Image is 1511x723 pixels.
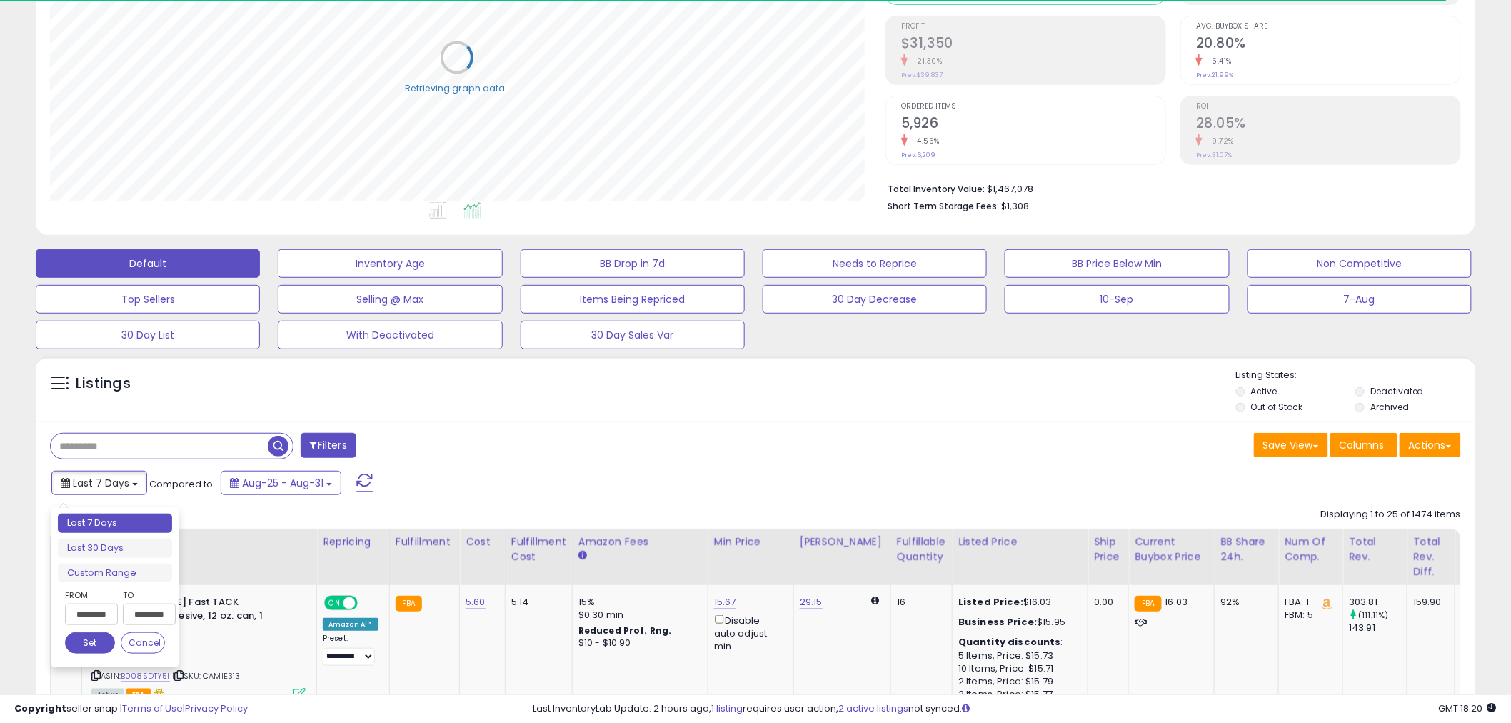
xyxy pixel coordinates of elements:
button: Columns [1330,433,1397,457]
h2: 5,926 [901,115,1165,134]
div: Amazon AI * [323,618,378,631]
a: Privacy Policy [185,702,248,715]
button: Filters [301,433,356,458]
b: Quantity discounts [958,635,1061,649]
button: Last 7 Days [51,471,147,495]
small: -5.41% [1203,56,1232,66]
b: Total Inventory Value: [888,183,985,195]
small: FBA [1135,596,1161,612]
a: Terms of Use [122,702,183,715]
button: 10-Sep [1005,285,1229,314]
small: Prev: $39,837 [901,71,943,79]
span: Compared to: [149,477,215,491]
small: FBA [396,596,422,612]
span: Ordered Items [901,103,1165,111]
b: Short Term Storage Fees: [888,200,999,212]
span: FBA [126,689,151,701]
button: 30 Day Sales Var [521,321,745,349]
b: Reduced Prof. Rng. [578,624,672,637]
div: 159.90 [1413,596,1444,609]
div: Retrieving graph data.. [405,82,509,95]
div: Amazon Fees [578,534,702,549]
label: Out of Stock [1251,401,1303,413]
button: Aug-25 - Aug-31 [221,471,341,495]
div: Ship Price [1094,534,1123,564]
button: Items Being Repriced [521,285,745,314]
div: FBA: 1 [1285,596,1332,609]
span: ON [326,597,343,609]
b: Business Price: [958,615,1037,629]
button: Cancel [121,632,165,654]
h5: Listings [76,374,131,394]
strong: Copyright [14,702,66,715]
div: Title [88,534,311,549]
div: $0.30 min [578,609,697,622]
div: $16.03 [958,596,1077,609]
div: Fulfillment Cost [511,534,566,564]
h2: $31,350 [901,35,1165,54]
li: $1,467,078 [888,179,1450,196]
a: 2 active listings [839,702,909,715]
div: seller snap | | [14,702,248,716]
label: Deactivated [1370,385,1424,397]
div: Disable auto adjust min [714,612,783,653]
div: [PERSON_NAME] [800,534,885,549]
div: 16 [897,596,941,609]
a: 1 listing [712,702,743,715]
h2: 28.05% [1196,115,1460,134]
span: Avg. Buybox Share [1196,23,1460,31]
a: 29.15 [800,595,823,609]
span: 2025-09-8 18:20 GMT [1439,702,1497,715]
div: Current Buybox Price [1135,534,1208,564]
button: With Deactivated [278,321,502,349]
span: Aug-25 - Aug-31 [242,476,323,490]
button: BB Price Below Min [1005,249,1229,278]
div: Repricing [323,534,383,549]
div: 92% [1220,596,1267,609]
div: : [958,636,1077,649]
div: 2 Items, Price: $15.79 [958,675,1077,688]
button: Selling @ Max [278,285,502,314]
button: Non Competitive [1248,249,1472,278]
label: From [65,588,115,602]
span: | SKU: CAMIE313 [172,670,241,682]
div: Preset: [323,634,378,666]
button: 30 Day List [36,321,260,349]
small: Prev: 31.07% [1196,151,1232,159]
div: Fulfillment [396,534,453,549]
label: Archived [1370,401,1409,413]
i: hazardous material [151,688,166,698]
small: -9.72% [1203,136,1234,146]
li: Last 30 Days [58,539,172,558]
span: Last 7 Days [73,476,129,490]
button: Inventory Age [278,249,502,278]
li: Last 7 Days [58,514,172,533]
small: Prev: 6,209 [901,151,935,159]
span: $1,308 [1001,199,1029,213]
span: Columns [1340,438,1385,452]
label: To [123,588,165,602]
div: Total Rev. [1349,534,1401,564]
small: -21.30% [908,56,943,66]
div: Min Price [714,534,788,549]
button: Top Sellers [36,285,260,314]
div: $10 - $10.90 [578,637,697,649]
div: Cost [466,534,499,549]
div: Last InventoryLab Update: 2 hours ago, requires user action, not synced. [533,702,1497,716]
div: FBM: 5 [1285,609,1332,622]
p: Listing States: [1236,369,1475,382]
b: [PERSON_NAME] Fast TACK Upholstery Adhesive, 12 oz. can, 1 Count (313) [104,596,277,639]
a: 5.60 [466,595,486,609]
div: Fulfillable Quantity [897,534,946,564]
button: Needs to Reprice [763,249,987,278]
div: 10 Items, Price: $15.71 [958,662,1077,675]
h2: 20.80% [1196,35,1460,54]
div: BB Share 24h. [1220,534,1272,564]
div: 5 Items, Price: $15.73 [958,649,1077,662]
div: 303.81 [1349,596,1407,609]
div: 0.00 [1094,596,1118,609]
span: Profit [901,23,1165,31]
span: 16.03 [1165,595,1188,609]
button: Actions [1400,433,1461,457]
button: BB Drop in 7d [521,249,745,278]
